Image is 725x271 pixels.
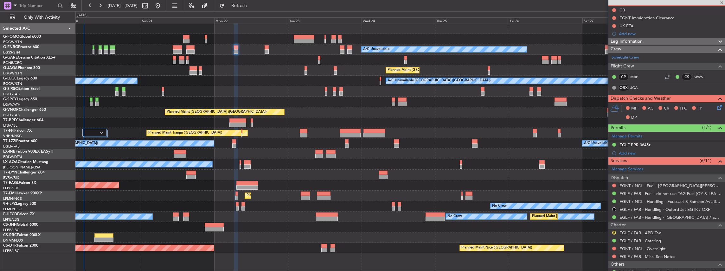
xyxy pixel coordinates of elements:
span: G-VNOR [3,108,19,112]
a: T7-LZZIPraetor 600 [3,139,37,143]
div: A/C Unavailable [GEOGRAPHIC_DATA] ([GEOGRAPHIC_DATA]) [584,139,687,148]
a: EGNT / NCL - Overnight [619,246,666,251]
span: Only With Activity [16,15,67,20]
button: R [612,231,616,235]
a: Manage Services [612,166,643,173]
a: VHHH/HKG [3,134,22,138]
div: Add new [619,150,722,156]
span: F-HECD [3,212,17,216]
a: G-ENRGPraetor 600 [3,45,39,49]
a: CS-DTRFalcon 2000 [3,244,38,248]
span: FFC [680,105,687,112]
a: MWS [694,74,708,80]
span: Leg Information [611,38,643,45]
a: T7-EMIHawker 900XP [3,192,42,195]
a: EGGW/LTN [3,40,22,44]
span: Flight Crew [611,63,634,70]
div: [DATE] [77,13,87,18]
span: Services [611,157,627,165]
span: DP [631,115,637,121]
span: T7-EAGL [3,181,19,185]
a: DNMM/LOS [3,238,23,243]
span: G-ENRG [3,45,18,49]
a: EGLF / FAB - Catering [619,238,661,243]
a: EGLF / FAB - Misc. See Notes [619,254,675,259]
span: G-JAGA [3,66,18,70]
span: G-SPCY [3,98,17,101]
span: G-SIRS [3,87,15,91]
a: T7-BREChallenger 604 [3,118,43,122]
span: CS-JHH [3,223,17,227]
div: Planned Maint [GEOGRAPHIC_DATA] ([GEOGRAPHIC_DATA]) [388,66,487,75]
span: LX-AOA [3,160,18,164]
button: Only With Activity [7,12,69,22]
span: (1/1) [702,124,711,131]
a: EGNR/CEG [3,60,22,65]
a: EGSS/STN [3,50,20,55]
div: CS [682,73,692,80]
a: [PERSON_NAME]/QSA [3,165,41,170]
a: JGA [630,85,645,91]
div: Add new [619,31,722,36]
span: MF [631,105,637,112]
a: F-HECDFalcon 7X [3,212,35,216]
span: T7-FFI [3,129,14,133]
a: G-VNORChallenger 650 [3,108,46,112]
span: G-LEGC [3,77,17,80]
div: CB [619,7,625,13]
div: A/C Unavailable [363,45,389,54]
a: G-FOMOGlobal 6000 [3,35,41,39]
a: LGAV/ATH [3,102,20,107]
input: Trip Number [19,1,56,10]
div: Mon 22 [214,17,288,23]
a: LFPB/LBG [3,249,20,253]
a: T7-FFIFalcon 7X [3,129,32,133]
div: Sun 21 [141,17,214,23]
div: No Crew [492,201,507,211]
span: CS-RRC [3,233,17,237]
div: Planned Maint Nice ([GEOGRAPHIC_DATA]) [461,243,532,253]
a: EGLF / FAB - APD Tax [619,230,661,236]
span: [DATE] - [DATE] [108,3,138,9]
a: EGNT / NCL - Handling - ExecuJet & Samson Aviation Services [GEOGRAPHIC_DATA] / NCL [619,199,722,204]
div: CP [618,73,629,80]
a: LX-INBFalcon 900EX EASy II [3,150,53,154]
img: arrow-gray.svg [99,131,103,134]
a: EVRA/RIX [3,175,19,180]
a: EGLF/FAB [3,144,20,149]
span: T7-EMI [3,192,16,195]
a: G-LEGCLegacy 600 [3,77,37,80]
span: Refresh [226,3,253,8]
div: Sat 27 [582,17,656,23]
a: EGNT / NCL - Fuel - [GEOGRAPHIC_DATA][PERSON_NAME] Fuel EGNT / NCL [619,183,722,188]
a: EGLF / FAB - Fuel - do not use TAG Fuel (OY & LEA only) EGLF / FAB [619,191,722,196]
div: UK ETA [619,23,633,28]
a: EGLF/FAB [3,92,20,97]
span: AC [648,105,653,112]
div: A/C Unavailable [GEOGRAPHIC_DATA] ([GEOGRAPHIC_DATA]) [388,76,491,85]
span: T7-BRE [3,118,16,122]
span: Crew [611,46,621,53]
a: LFMN/NCE [3,196,22,201]
span: G-GARE [3,56,18,60]
div: Planned Maint [GEOGRAPHIC_DATA] ([GEOGRAPHIC_DATA]) [167,107,266,117]
span: Charter [611,222,626,229]
div: Wed 24 [362,17,435,23]
a: EGLF / FAB - Handling - [GEOGRAPHIC_DATA] / EGLF / FAB [619,215,722,220]
span: Permits [611,124,626,132]
a: EGLF/FAB [3,113,20,117]
a: G-GARECessna Citation XLS+ [3,56,55,60]
span: T7-LZZI [3,139,16,143]
span: Dispatch [611,174,628,182]
div: No Crew [447,212,462,221]
a: G-JAGAPhenom 300 [3,66,40,70]
a: MRP [630,74,645,80]
div: Fri 26 [509,17,582,23]
a: CS-RRCFalcon 900LX [3,233,41,237]
a: Manage Permits [612,133,642,140]
a: EGLF / FAB - Handling - Oxford Jet EGTK / OXF [619,207,710,212]
a: G-SPCYLegacy 650 [3,98,37,101]
span: LX-INB [3,150,16,154]
div: Planned Maint [GEOGRAPHIC_DATA] [247,191,307,200]
a: LFPB/LBG [3,186,20,191]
